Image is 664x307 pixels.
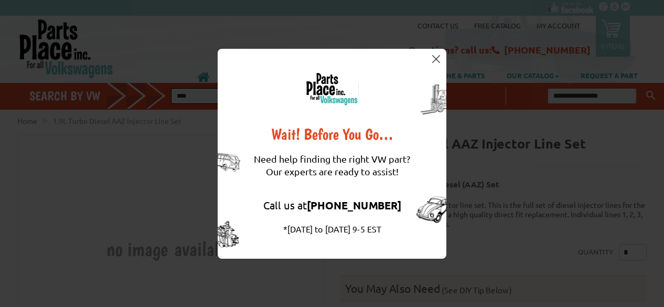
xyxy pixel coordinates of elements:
div: Need help finding the right VW part? Our experts are ready to assist! [254,142,410,188]
img: close [432,55,440,63]
img: logo [305,72,359,105]
strong: [PHONE_NUMBER] [307,198,401,212]
a: Call us at[PHONE_NUMBER] [263,198,401,211]
div: Wait! Before You Go… [254,126,410,142]
div: *[DATE] to [DATE] 9-5 EST [254,223,410,235]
